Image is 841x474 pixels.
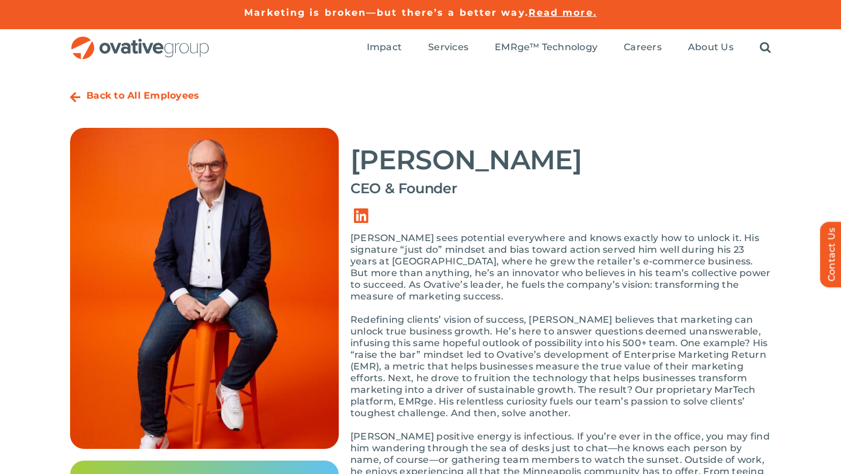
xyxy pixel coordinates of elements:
a: About Us [688,41,734,54]
a: OG_Full_horizontal_RGB [70,35,210,46]
a: Impact [367,41,402,54]
a: Back to All Employees [86,90,199,101]
p: [PERSON_NAME] sees potential everywhere and knows exactly how to unlock it. His signature “just d... [350,232,771,302]
a: Link to https://ovative.com/about-us/people/ [70,92,81,103]
a: Link to https://www.linkedin.com/in/dalenitschke/ [345,200,377,232]
h2: [PERSON_NAME] [350,145,771,175]
img: Bio_-_Dale[1] [70,128,339,449]
a: Careers [624,41,662,54]
span: EMRge™ Technology [495,41,597,53]
span: Careers [624,41,662,53]
a: Marketing is broken—but there’s a better way. [244,7,529,18]
nav: Menu [367,29,771,67]
h4: CEO & Founder [350,180,771,197]
a: Services [428,41,468,54]
a: Search [760,41,771,54]
span: About Us [688,41,734,53]
span: Impact [367,41,402,53]
a: Read more. [529,7,597,18]
p: Redefining clients’ vision of success, [PERSON_NAME] believes that marketing can unlock true busi... [350,314,771,419]
a: EMRge™ Technology [495,41,597,54]
span: Services [428,41,468,53]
